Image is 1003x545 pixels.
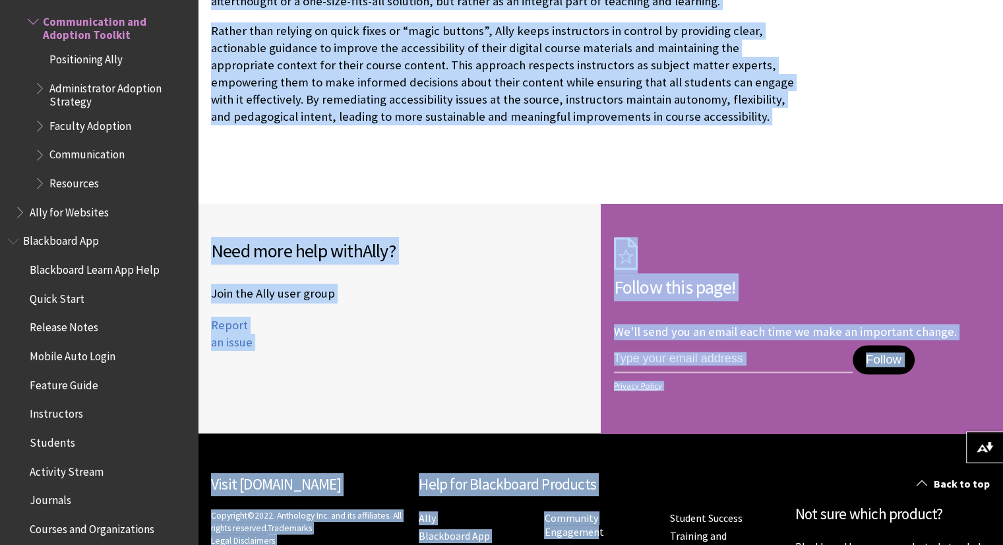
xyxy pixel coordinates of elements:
[614,237,638,270] img: Subscription Icon
[211,237,588,265] h2: Need more help with ?
[419,529,490,543] a: Blackboard App
[419,511,436,525] a: Ally
[211,317,253,350] a: Report an issue
[853,345,915,374] button: Follow
[49,48,123,66] span: Positioning Ally
[614,345,853,373] input: email address
[30,461,104,478] span: Activity Stream
[544,511,603,539] a: Community Engagement
[614,381,987,391] a: Privacy Policy
[268,523,312,534] a: Trademarks
[211,284,335,304] a: Join the Ally user group
[363,239,388,263] span: Ally
[795,503,990,526] h2: Not sure which product?
[670,511,743,525] a: Student Success
[211,22,795,126] p: Rather than relying on quick fixes or “magic buttons”, Ally keeps instructors in control by provi...
[43,11,189,42] span: Communication and Adoption Toolkit
[30,374,98,392] span: Feature Guide
[907,472,1003,496] a: Back to top
[30,432,75,449] span: Students
[614,273,990,301] h2: Follow this page!
[49,115,131,133] span: Faculty Adoption
[30,518,154,536] span: Courses and Organizations
[30,201,109,219] span: Ally for Websites
[614,324,957,339] p: We'll send you an email each time we make an important change.
[23,230,99,248] span: Blackboard App
[49,77,189,108] span: Administrator Adoption Strategy
[419,473,782,496] h2: Help for Blackboard Products
[30,259,160,276] span: Blackboard Learn App Help
[30,288,84,305] span: Quick Start
[211,474,341,494] a: Visit [DOMAIN_NAME]
[49,172,99,190] span: Resources
[30,345,115,363] span: Mobile Auto Login
[30,403,83,421] span: Instructors
[30,490,71,507] span: Journals
[49,144,125,162] span: Communication
[30,317,98,335] span: Release Notes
